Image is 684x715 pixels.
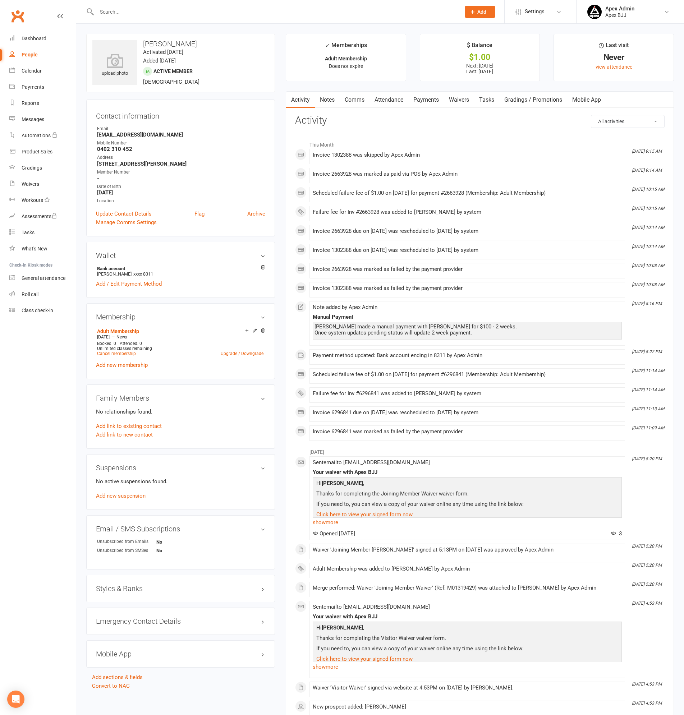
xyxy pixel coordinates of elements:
i: ✓ [325,42,330,49]
h3: Emergency Contact Details [96,617,265,625]
span: Add [477,9,486,15]
div: Manual Payment [313,314,622,320]
div: Apex BJJ [605,12,634,18]
a: Add / Edit Payment Method [96,280,162,288]
a: Messages [9,111,76,128]
strong: [EMAIL_ADDRESS][DOMAIN_NAME] [97,132,265,138]
span: 3 [611,530,622,537]
div: Invoice 6296841 was marked as failed by the payment provider [313,429,622,435]
i: [DATE] 11:14 AM [632,368,664,373]
i: [DATE] 10:15 AM [632,206,664,211]
span: Sent email to [EMAIL_ADDRESS][DOMAIN_NAME] [313,604,430,610]
div: Gradings [22,165,42,171]
div: Failure fee for Inv #2663928 was added to [PERSON_NAME] by system [313,209,622,215]
a: Dashboard [9,31,76,47]
i: [DATE] 10:14 AM [632,225,664,230]
h3: Suspensions [96,464,265,472]
p: If you need to, you can view a copy of your waiver online any time using the link below: [315,644,620,655]
div: Invoice 1302388 due on [DATE] was rescheduled to [DATE] by system [313,247,622,253]
a: Cancel membership [97,351,136,356]
i: [DATE] 5:16 PM [632,301,662,306]
div: Messages [22,116,44,122]
div: Automations [22,133,51,138]
div: Payments [22,84,44,90]
strong: [PERSON_NAME] [322,480,363,486]
i: [DATE] 9:15 AM [632,149,662,154]
h3: Mobile App [96,650,265,658]
div: Waiver 'Joining Member [PERSON_NAME]' signed at 5:13PM on [DATE] was approved by Apex Admin [313,547,622,553]
a: People [9,47,76,63]
a: General attendance kiosk mode [9,270,76,286]
p: Next: [DATE] Last: [DATE] [427,63,533,74]
strong: [PERSON_NAME] [322,624,363,631]
div: Email [97,125,265,132]
button: Add [465,6,495,18]
li: [PERSON_NAME] [96,265,265,278]
div: Dashboard [22,36,46,41]
div: People [22,52,38,57]
a: Add link to existing contact [96,422,162,430]
a: Comms [340,92,369,108]
h3: Email / SMS Subscriptions [96,525,265,533]
a: Roll call [9,286,76,303]
span: Opened [DATE] [313,530,355,537]
div: Product Sales [22,149,52,154]
a: Reports [9,95,76,111]
a: show more [313,662,622,672]
div: Waiver 'Visitor Waiver' signed via website at 4:53PM on [DATE] by [PERSON_NAME]. [313,685,622,691]
i: [DATE] 11:13 AM [632,406,664,411]
span: [DATE] [97,335,110,340]
a: Click here to view your signed form now [316,511,413,518]
a: What's New [9,241,76,257]
div: Scheduled failure fee of $1.00 on [DATE] for payment #6296841 (Membership: Adult Membership) [313,372,622,378]
div: Your waiver with Apex BJJ [313,469,622,475]
p: If you need to, you can view a copy of your waiver online any time using the link below: [315,500,620,510]
div: Date of Birth [97,183,265,190]
a: Payments [408,92,444,108]
a: Waivers [444,92,474,108]
span: Unlimited classes remaining [97,346,152,351]
h3: Activity [295,115,665,126]
a: Clubworx [9,7,27,25]
a: Add sections & fields [92,674,143,681]
div: Class check-in [22,308,53,313]
i: [DATE] 4:53 PM [632,682,662,687]
i: [DATE] 10:08 AM [632,263,664,268]
div: Member Number [97,169,265,176]
div: Your waiver with Apex BJJ [313,614,622,620]
span: Does not expire [329,63,363,69]
div: Unsubscribed from Emails [97,538,156,545]
a: Add new membership [96,362,148,368]
a: Gradings [9,160,76,176]
div: Last visit [599,41,629,54]
li: [DATE] [295,444,665,456]
h3: [PERSON_NAME] [92,40,269,48]
div: Invoice 1302388 was marked as failed by the payment provider [313,285,622,291]
div: Note added by Apex Admin [313,304,622,310]
strong: [STREET_ADDRESS][PERSON_NAME] [97,161,265,167]
a: Workouts [9,192,76,208]
a: Upgrade / Downgrade [221,351,263,356]
strong: No [156,548,198,553]
a: Payments [9,79,76,95]
span: Sent email to [EMAIL_ADDRESS][DOMAIN_NAME] [313,459,430,466]
div: $1.00 [427,54,533,61]
div: Calendar [22,68,42,74]
div: — [95,334,265,340]
div: Assessments [22,213,57,219]
a: view attendance [596,64,632,70]
div: Invoice 6296841 due on [DATE] was rescheduled to [DATE] by system [313,410,622,416]
div: Memberships [325,41,367,54]
img: thumb_image1745496852.png [587,5,602,19]
i: [DATE] 5:20 PM [632,582,662,587]
div: Workouts [22,197,43,203]
a: Add link to new contact [96,430,153,439]
a: Update Contact Details [96,209,152,218]
div: New prospect added: [PERSON_NAME] [313,704,622,710]
div: Open Intercom Messenger [7,691,24,708]
i: [DATE] 11:09 AM [632,425,664,430]
i: [DATE] 10:08 AM [632,282,664,287]
span: xxxx 8311 [133,271,153,277]
div: Roll call [22,291,38,297]
a: Add new suspension [96,493,146,499]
